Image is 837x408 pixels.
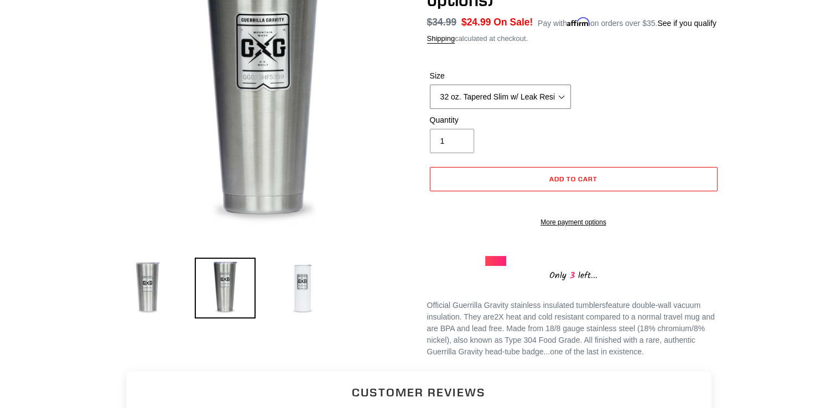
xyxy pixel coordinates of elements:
[135,384,703,400] h2: Customer Reviews
[427,312,715,356] span: 2X heat and cold resistant compared to a normal travel mug and are BPA and lead free. Made from 1...
[549,175,597,183] span: Add to cart
[430,70,571,82] label: Size
[427,17,457,28] s: $34.99
[427,300,720,358] div: Official Guerrilla Gravity stainless insulated tumblers
[430,167,718,191] button: Add to cart
[430,217,718,227] a: More payment options
[427,33,720,44] div: calculated at checkout.
[461,17,491,28] span: $24.99
[427,34,455,44] a: Shipping
[567,17,590,27] span: Affirm
[430,114,571,126] label: Quantity
[566,269,578,283] span: 3
[117,258,178,318] img: Load image into Gallery viewer, Guerrilla Gravity Stainless Steel Insulated Tumblers (multiple op...
[272,258,333,318] img: Load image into Gallery viewer, Guerrilla Gravity Stainless Steel Insulated Tumblers (multiple op...
[485,266,662,283] div: Only left...
[493,15,533,29] span: On Sale!
[538,15,716,29] p: Pay with on orders over $35.
[657,19,716,28] a: See if you qualify - Learn more about Affirm Financing (opens in modal)
[195,258,256,318] img: Load image into Gallery viewer, Guerrilla Gravity Stainless Steel Insulated Tumblers (multiple op...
